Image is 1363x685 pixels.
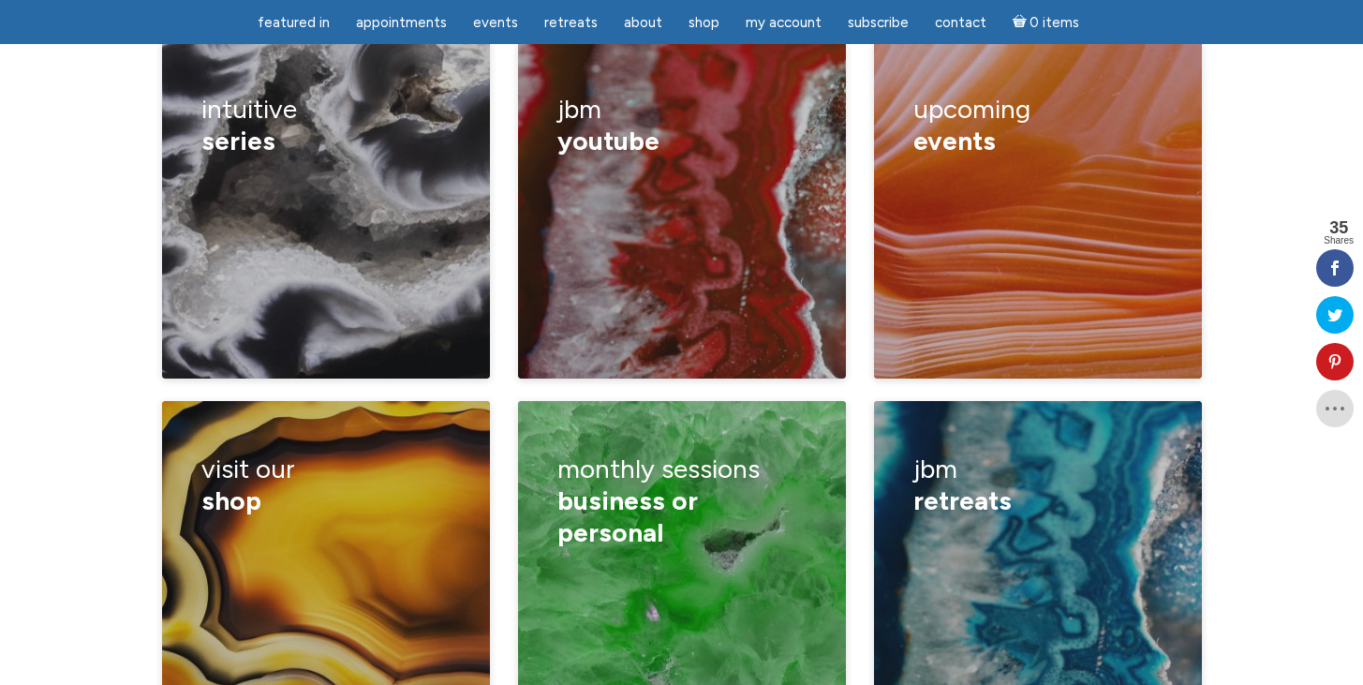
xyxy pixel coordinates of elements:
span: Retreats [544,14,598,31]
a: Appointments [345,5,458,41]
span: About [624,14,662,31]
span: Shares [1324,236,1354,246]
span: Contact [935,14,986,31]
i: Cart [1013,14,1030,31]
a: Contact [924,5,998,41]
span: YouTube [557,125,659,156]
span: 0 items [1030,16,1079,30]
span: Shop [689,14,719,31]
a: My Account [734,5,833,41]
span: Subscribe [848,14,909,31]
h3: visit our [201,440,450,529]
a: Shop [677,5,731,41]
span: 35 [1324,219,1354,236]
span: retreats [913,484,1012,516]
h3: Intuitive [201,81,450,170]
h3: JBM [913,440,1162,529]
span: business or personal [557,484,698,548]
span: featured in [258,14,330,31]
span: shop [201,484,261,516]
span: series [201,125,275,156]
span: Appointments [356,14,447,31]
h3: monthly sessions [557,440,806,561]
span: events [913,125,996,156]
a: Subscribe [837,5,920,41]
span: Events [473,14,518,31]
h3: upcoming [913,81,1162,170]
a: Events [462,5,529,41]
h3: JBM [557,81,806,170]
a: Retreats [533,5,609,41]
a: featured in [246,5,341,41]
span: My Account [746,14,822,31]
a: About [613,5,674,41]
a: Cart0 items [1001,3,1091,41]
